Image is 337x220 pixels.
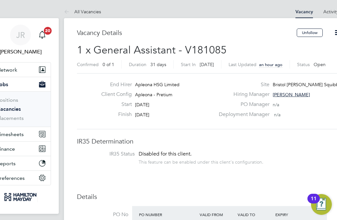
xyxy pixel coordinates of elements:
div: This feature can be enabled under this client's configuration. [139,157,263,165]
span: 20 [44,27,52,35]
a: Vacancy [295,9,313,15]
label: Finish [96,111,132,118]
button: Unfollow [297,29,323,37]
span: Disabled for this client. [139,151,192,157]
label: Start In [181,62,196,67]
span: Apleona - Pretium [135,92,172,98]
span: Apleona HSG Limited [135,82,180,87]
span: [DATE] [135,102,149,108]
span: [DATE] [135,112,149,118]
span: n/a [273,102,279,108]
span: an hour ago [259,62,282,67]
label: PO No [77,211,128,218]
label: Duration [129,62,146,67]
label: Deployment Manager [215,111,269,118]
label: PO Manager [215,101,269,108]
h3: Vacancy Details [77,29,297,37]
label: IR35 Status [83,151,135,157]
label: Client Config [96,91,132,98]
label: Confirmed [77,62,99,67]
img: hamiltonmayday-logo-retina.png [3,192,37,202]
a: 20 [36,25,49,45]
label: Start [96,101,132,108]
span: [PERSON_NAME] [273,92,310,98]
label: Site [215,81,269,88]
label: Status [297,62,310,67]
span: 0 of 1 [103,62,114,67]
span: JR [16,31,25,39]
span: 31 days [150,62,166,67]
button: Open Resource Center, 11 new notifications [311,194,332,215]
span: Open [314,62,326,67]
div: 11 [311,199,317,207]
a: All Vacancies [64,9,101,15]
label: End Hirer [96,81,132,88]
span: [DATE] [200,62,214,67]
label: Hiring Manager [215,91,269,98]
span: 1 x General Assistant - V181085 [77,44,227,56]
span: n/a [274,112,281,118]
label: Last Updated [229,62,256,67]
